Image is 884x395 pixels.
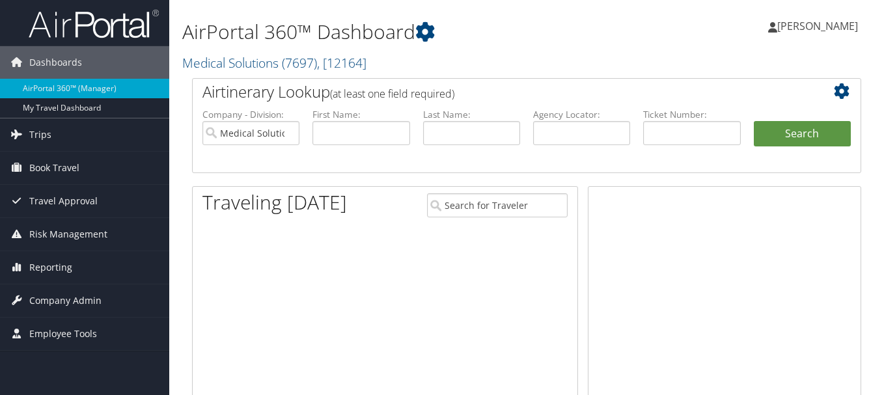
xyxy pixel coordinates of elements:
[29,152,79,184] span: Book Travel
[282,54,317,72] span: ( 7697 )
[533,108,630,121] label: Agency Locator:
[330,87,454,101] span: (at least one field required)
[777,19,858,33] span: [PERSON_NAME]
[643,108,740,121] label: Ticket Number:
[29,46,82,79] span: Dashboards
[312,108,409,121] label: First Name:
[29,8,159,39] img: airportal-logo.png
[29,185,98,217] span: Travel Approval
[29,284,102,317] span: Company Admin
[29,318,97,350] span: Employee Tools
[754,121,851,147] button: Search
[423,108,520,121] label: Last Name:
[29,251,72,284] span: Reporting
[202,108,299,121] label: Company - Division:
[29,118,51,151] span: Trips
[29,218,107,251] span: Risk Management
[427,193,568,217] input: Search for Traveler
[182,18,641,46] h1: AirPortal 360™ Dashboard
[768,7,871,46] a: [PERSON_NAME]
[182,54,366,72] a: Medical Solutions
[202,81,795,103] h2: Airtinerary Lookup
[317,54,366,72] span: , [ 12164 ]
[202,189,347,216] h1: Traveling [DATE]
